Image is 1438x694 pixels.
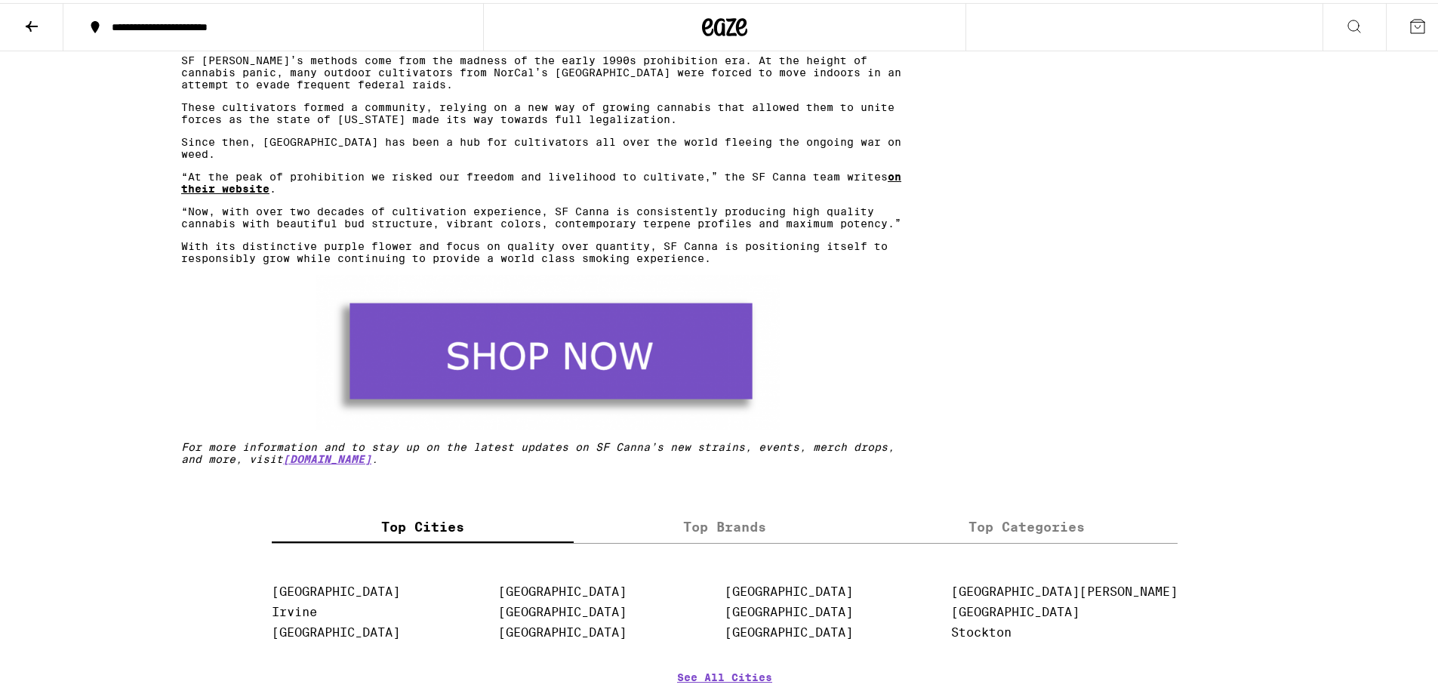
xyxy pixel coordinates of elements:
a: [GEOGRAPHIC_DATA] [951,602,1079,616]
a: [GEOGRAPHIC_DATA] [725,581,853,596]
div: tabs [272,507,1178,541]
p: “Now, with over two decades of cultivation experience, SF Canna is consistently producing high qu... [181,202,914,227]
a: [DOMAIN_NAME] [283,450,371,462]
p: Since then, [GEOGRAPHIC_DATA] has been a hub for cultivators all over the world fleeing the ongoi... [181,133,914,157]
label: Top Brands [574,507,876,540]
a: [GEOGRAPHIC_DATA] [272,581,400,596]
a: [GEOGRAPHIC_DATA][PERSON_NAME] [951,581,1178,596]
a: Irvine [272,602,317,616]
a: Stockton [951,622,1012,637]
a: [GEOGRAPHIC_DATA] [725,622,853,637]
p: These cultivators formed a community, relying on a new way of growing cannabis that allowed them ... [181,98,914,122]
a: [GEOGRAPHIC_DATA] [725,602,853,616]
p: “At the peak of prohibition we risked our freedom and livelihood to cultivate,” the SF Canna team... [181,168,914,192]
img: shop eaze [316,272,780,427]
p: With its distinctive purple flower and focus on quality over quantity, SF Canna is positioning it... [181,237,914,261]
a: [GEOGRAPHIC_DATA] [272,622,400,637]
a: [GEOGRAPHIC_DATA] [498,581,627,596]
label: Top Cities [272,507,574,540]
label: Top Categories [876,507,1178,540]
span: Hi. Need any help? [9,11,109,23]
a: [GEOGRAPHIC_DATA] [498,602,627,616]
a: [GEOGRAPHIC_DATA] [498,622,627,637]
a: on their website [181,168,901,192]
p: SF [PERSON_NAME]’s methods come from the madness of the early 1990s prohibition era. At the heigh... [181,51,914,88]
em: For more information and to stay up on the latest updates on SF Canna’s new strains, events, merc... [181,438,895,462]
